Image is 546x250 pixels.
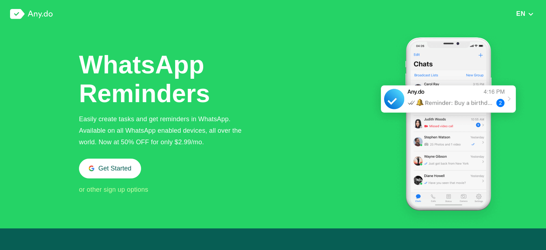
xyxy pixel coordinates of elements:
[79,113,253,148] div: Easily create tasks and get reminders in WhatsApp. Available on all WhatsApp enabled devices, all...
[371,28,526,228] img: WhatsApp Tasks & Reminders
[79,159,141,178] button: Get Started
[516,10,526,17] span: EN
[528,12,534,17] img: down
[79,186,148,193] span: or other sign up options
[10,9,53,19] img: logo
[79,50,212,108] h1: WhatsApp Reminders
[514,10,536,18] button: EN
